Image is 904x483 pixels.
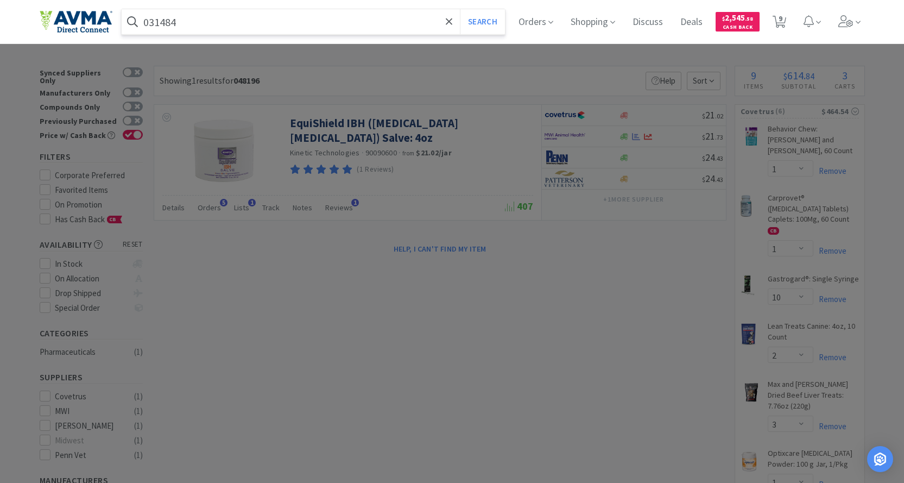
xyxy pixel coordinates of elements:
[745,15,753,22] span: . 58
[40,10,112,33] img: e4e33dab9f054f5782a47901c742baa9_102.png
[722,24,753,32] span: Cash Back
[722,15,725,22] span: $
[716,7,760,36] a: $2,545.58Cash Back
[722,12,753,23] span: 2,545
[867,446,893,472] div: Open Intercom Messenger
[122,9,505,34] input: Search by item, sku, manufacturer, ingredient, size...
[768,18,791,28] a: 9
[676,17,707,27] a: Deals
[628,17,667,27] a: Discuss
[460,9,505,34] button: Search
